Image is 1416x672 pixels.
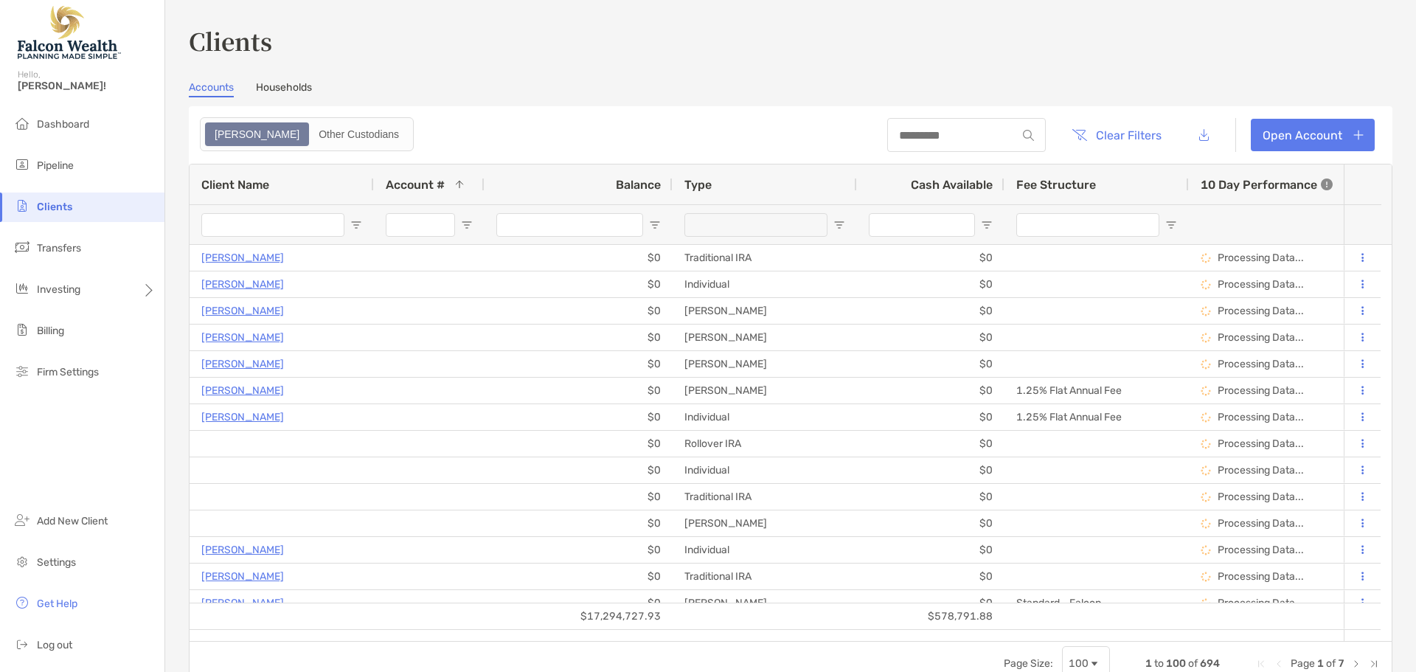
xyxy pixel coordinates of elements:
span: Page [1291,657,1315,670]
input: Cash Available Filter Input [869,213,975,237]
div: $0 [857,484,1004,510]
div: $0 [485,457,673,483]
img: Processing Data icon [1201,492,1211,502]
div: $0 [485,431,673,457]
img: add_new_client icon [13,511,31,529]
span: Cash Available [911,178,993,192]
h3: Clients [189,24,1392,58]
p: Processing Data... [1218,491,1304,503]
div: 100 [1069,657,1089,670]
a: [PERSON_NAME] [201,408,284,426]
img: Processing Data icon [1201,545,1211,555]
div: $0 [857,271,1004,297]
a: [PERSON_NAME] [201,249,284,267]
img: dashboard icon [13,114,31,132]
div: $0 [485,325,673,350]
div: $0 [857,325,1004,350]
a: [PERSON_NAME] [201,275,284,294]
p: Processing Data... [1218,570,1304,583]
div: $0 [857,431,1004,457]
span: Investing [37,283,80,296]
div: Zoe [206,124,308,145]
span: Firm Settings [37,366,99,378]
p: Processing Data... [1218,331,1304,344]
span: to [1154,657,1164,670]
span: Fee Structure [1016,178,1096,192]
img: Processing Data icon [1201,412,1211,423]
img: get-help icon [13,594,31,612]
div: $0 [485,378,673,403]
div: First Page [1255,658,1267,670]
a: [PERSON_NAME] [201,594,284,612]
img: Processing Data icon [1201,280,1211,290]
div: [PERSON_NAME] [673,590,857,616]
p: Processing Data... [1218,517,1304,530]
img: transfers icon [13,238,31,256]
a: Accounts [189,81,234,97]
img: Falcon Wealth Planning Logo [18,6,121,59]
div: Other Custodians [310,124,407,145]
p: Processing Data... [1218,252,1304,264]
img: Processing Data icon [1201,519,1211,529]
img: pipeline icon [13,156,31,173]
div: $0 [857,510,1004,536]
img: logout icon [13,635,31,653]
img: Processing Data icon [1201,253,1211,263]
div: Individual [673,457,857,483]
div: $0 [485,271,673,297]
img: Processing Data icon [1201,333,1211,343]
button: Open Filter Menu [981,219,993,231]
span: of [1188,657,1198,670]
div: $0 [857,404,1004,430]
div: $0 [857,245,1004,271]
img: Processing Data icon [1201,359,1211,370]
div: $0 [857,564,1004,589]
div: [PERSON_NAME] [673,298,857,324]
img: Processing Data icon [1201,572,1211,582]
span: 7 [1338,657,1344,670]
input: Client Name Filter Input [201,213,344,237]
button: Open Filter Menu [649,219,661,231]
div: Page Size: [1004,657,1053,670]
button: Clear Filters [1061,119,1173,151]
button: Open Filter Menu [461,219,473,231]
p: Processing Data... [1218,358,1304,370]
div: $0 [485,510,673,536]
a: [PERSON_NAME] [201,328,284,347]
p: Processing Data... [1218,278,1304,291]
span: 694 [1200,657,1220,670]
div: [PERSON_NAME] [673,378,857,403]
div: 1.25% Flat Annual Fee [1004,378,1189,403]
p: Processing Data... [1218,305,1304,317]
div: $0 [857,298,1004,324]
div: $0 [857,378,1004,403]
img: Processing Data icon [1201,598,1211,609]
span: 1 [1317,657,1324,670]
div: segmented control [200,117,414,151]
div: Individual [673,537,857,563]
span: Type [684,178,712,192]
a: [PERSON_NAME] [201,302,284,320]
span: Balance [616,178,661,192]
a: [PERSON_NAME] [201,355,284,373]
input: Account # Filter Input [386,213,455,237]
div: $0 [485,564,673,589]
div: Traditional IRA [673,564,857,589]
span: 100 [1166,657,1186,670]
div: Last Page [1368,658,1380,670]
div: $0 [857,590,1004,616]
input: Balance Filter Input [496,213,643,237]
div: $17,294,727.93 [485,603,673,629]
a: Households [256,81,312,97]
img: clients icon [13,197,31,215]
div: $0 [857,537,1004,563]
div: $0 [485,351,673,377]
div: $0 [485,590,673,616]
div: Individual [673,271,857,297]
a: [PERSON_NAME] [201,541,284,559]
